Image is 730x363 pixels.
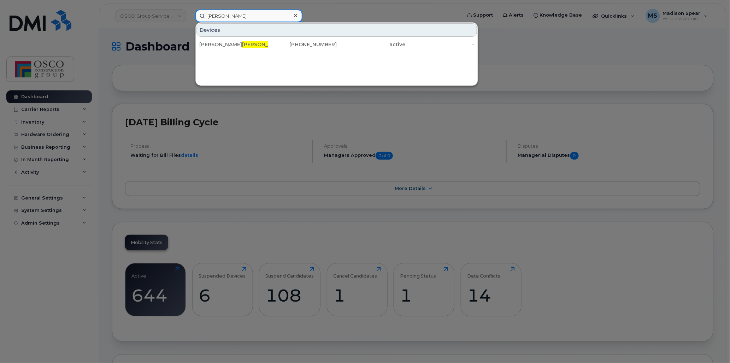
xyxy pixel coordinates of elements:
div: - [406,41,475,48]
div: Devices [196,23,477,37]
div: [PERSON_NAME] [199,41,268,48]
span: [PERSON_NAME] [242,41,285,48]
a: [PERSON_NAME][PERSON_NAME][PHONE_NUMBER]active- [196,38,477,51]
div: active [337,41,406,48]
div: [PHONE_NUMBER] [268,41,337,48]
